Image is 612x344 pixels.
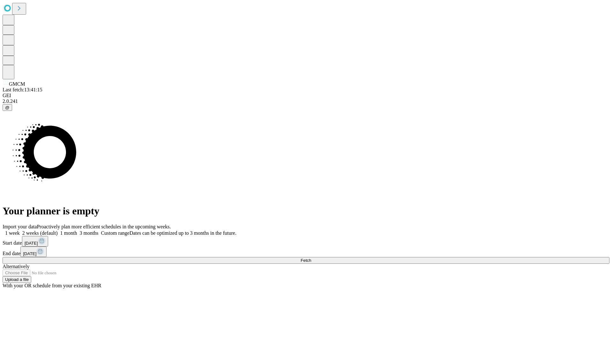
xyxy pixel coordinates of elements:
[25,241,38,246] span: [DATE]
[20,247,47,257] button: [DATE]
[3,104,12,111] button: @
[3,205,609,217] h1: Your planner is empty
[3,236,609,247] div: Start date
[3,93,609,98] div: GEI
[80,230,98,236] span: 3 months
[3,283,101,288] span: With your OR schedule from your existing EHR
[3,224,37,229] span: Import your data
[129,230,236,236] span: Dates can be optimized up to 3 months in the future.
[22,236,48,247] button: [DATE]
[301,258,311,263] span: Fetch
[5,230,20,236] span: 1 week
[23,251,36,256] span: [DATE]
[37,224,171,229] span: Proactively plan more efficient schedules in the upcoming weeks.
[3,276,31,283] button: Upload a file
[3,257,609,264] button: Fetch
[3,98,609,104] div: 2.0.241
[5,105,10,110] span: @
[9,81,25,87] span: GMCM
[3,264,29,269] span: Alternatively
[101,230,129,236] span: Custom range
[22,230,58,236] span: 2 weeks (default)
[60,230,77,236] span: 1 month
[3,247,609,257] div: End date
[3,87,42,92] span: Last fetch: 13:41:15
